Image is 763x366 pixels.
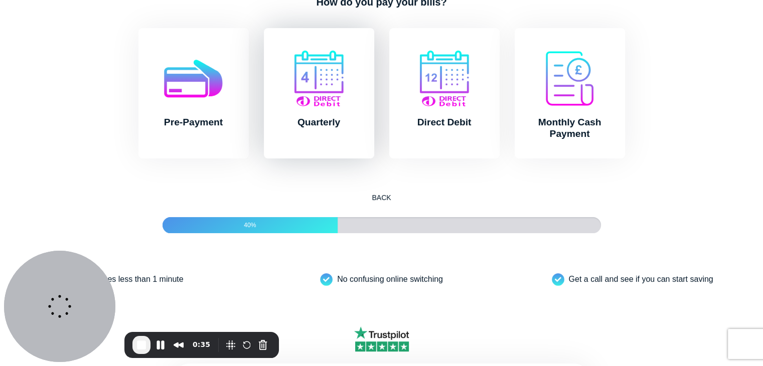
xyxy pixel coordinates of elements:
span: Takes less than 1 minute [95,275,183,283]
div: 40% [163,217,338,233]
img: Trustpilot [347,326,416,351]
span: No confusing online switching [337,275,443,283]
label: Pre-Payment [138,28,249,158]
label: Direct Debit [389,28,500,158]
label: Quarterly [264,28,374,158]
span: Get a call and see if you can start saving [568,275,713,283]
label: Monthly Cash Payment [515,28,625,158]
button: Back [264,191,500,205]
